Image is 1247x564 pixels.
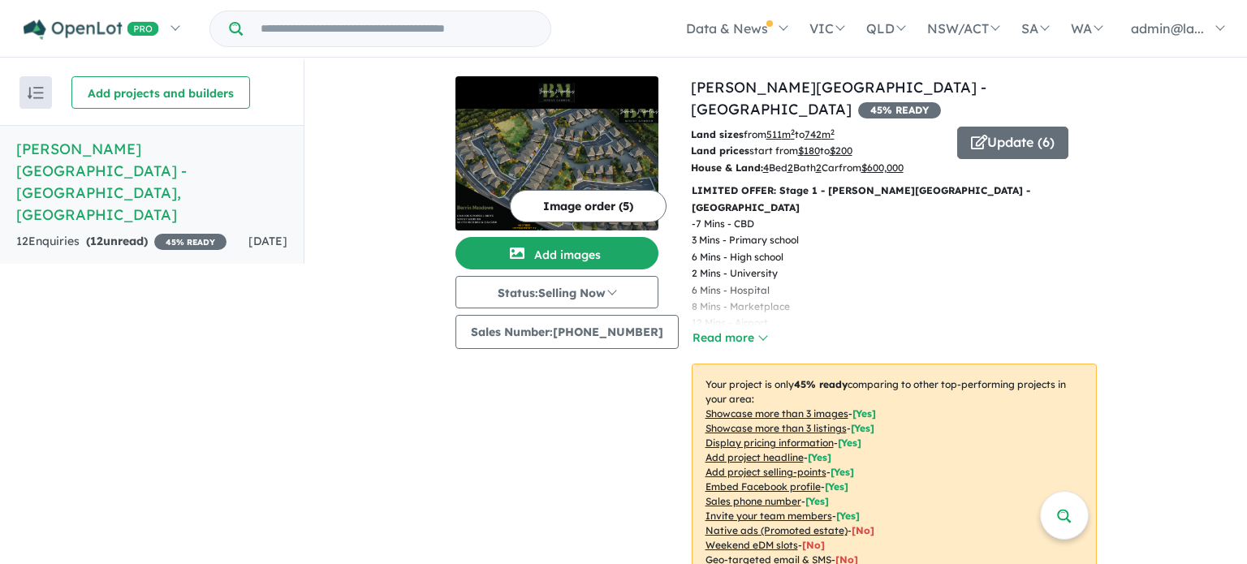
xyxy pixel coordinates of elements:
[705,495,801,507] u: Sales phone number
[1131,20,1204,37] span: admin@la...
[510,190,667,222] button: Image order (5)
[455,76,658,230] a: Berrin Meadows Estate - Mount Gambier LogoBerrin Meadows Estate - Mount Gambier
[852,524,874,536] span: [No]
[805,495,829,507] span: [ Yes ]
[861,161,904,174] u: $ 600,000
[795,128,835,140] span: to
[851,422,874,434] span: [ Yes ]
[705,407,848,420] u: Showcase more than 3 images
[455,237,658,269] button: Add images
[246,11,547,46] input: Try estate name, suburb, builder or developer
[462,83,652,102] img: Berrin Meadows Estate - Mount Gambier Logo
[705,422,847,434] u: Showcase more than 3 listings
[705,539,798,551] u: Weekend eDM slots
[692,183,1097,216] p: LIMITED OFFER: Stage 1 - [PERSON_NAME][GEOGRAPHIC_DATA] - [GEOGRAPHIC_DATA]
[16,232,227,252] div: 12 Enquir ies
[802,539,825,551] span: [No]
[86,234,148,248] strong: ( unread)
[830,144,852,157] u: $ 200
[705,480,821,493] u: Embed Facebook profile
[691,161,763,174] b: House & Land:
[154,234,227,250] span: 45 % READY
[691,143,945,159] p: start from
[455,276,658,308] button: Status:Selling Now
[838,437,861,449] span: [ Yes ]
[691,144,749,157] b: Land prices
[705,524,848,536] u: Native ads (Promoted estate)
[28,87,44,99] img: sort.svg
[705,451,804,463] u: Add project headline
[16,138,287,226] h5: [PERSON_NAME][GEOGRAPHIC_DATA] - [GEOGRAPHIC_DATA] , [GEOGRAPHIC_DATA]
[825,480,848,493] span: [ Yes ]
[691,128,744,140] b: Land sizes
[705,510,832,522] u: Invite your team members
[794,378,848,390] b: 45 % ready
[831,127,835,136] sup: 2
[248,234,287,248] span: [DATE]
[805,128,835,140] u: 742 m
[705,466,826,478] u: Add project selling-points
[71,76,250,109] button: Add projects and builders
[763,161,769,174] u: 4
[816,161,822,174] u: 2
[836,510,860,522] span: [ Yes ]
[691,127,945,143] p: from
[455,315,679,349] button: Sales Number:[PHONE_NUMBER]
[455,109,658,230] img: Berrin Meadows Estate - Mount Gambier
[808,451,831,463] span: [ Yes ]
[787,161,793,174] u: 2
[692,329,768,347] button: Read more
[766,128,795,140] u: 511 m
[705,437,834,449] u: Display pricing information
[820,144,852,157] span: to
[957,127,1068,159] button: Update (6)
[691,160,945,176] p: Bed Bath Car from
[831,466,854,478] span: [ Yes ]
[90,234,103,248] span: 12
[852,407,876,420] span: [ Yes ]
[691,78,986,118] a: [PERSON_NAME][GEOGRAPHIC_DATA] - [GEOGRAPHIC_DATA]
[798,144,820,157] u: $ 180
[24,19,159,40] img: Openlot PRO Logo White
[791,127,795,136] sup: 2
[692,216,812,332] p: - 7 Mins - CBD 3 Mins - Primary school 6 Mins - High school 2 Mins - University 6 Mins - Hospital...
[858,102,941,118] span: 45 % READY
